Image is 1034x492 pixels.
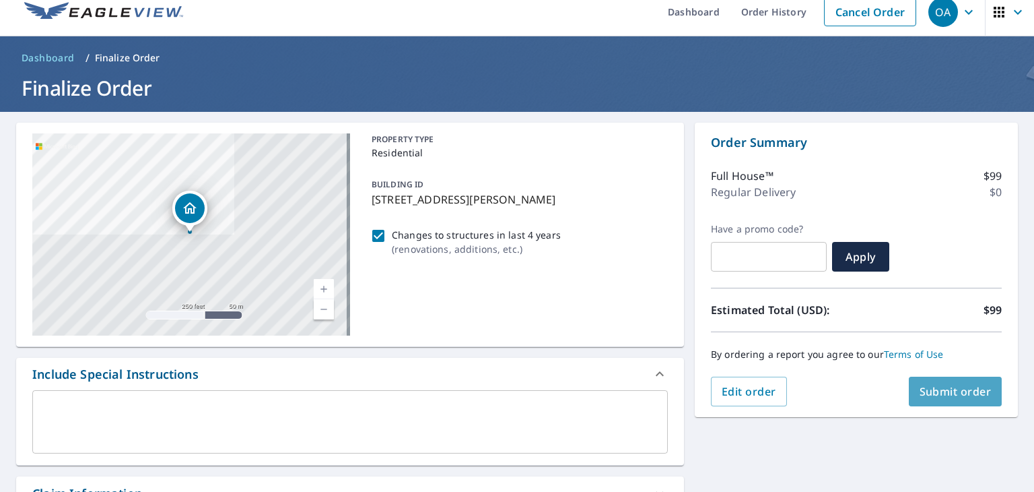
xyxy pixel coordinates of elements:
[22,51,75,65] span: Dashboard
[711,168,773,184] p: Full House™
[372,146,662,160] p: Residential
[909,377,1002,406] button: Submit order
[832,242,889,272] button: Apply
[32,365,199,383] div: Include Special Instructions
[984,168,1002,184] p: $99
[843,249,878,264] span: Apply
[16,47,1018,69] nav: breadcrumb
[16,47,80,69] a: Dashboard
[884,348,944,361] a: Terms of Use
[372,133,662,146] p: PROPERTY TYPE
[172,191,207,233] div: Dropped pin, building 1, Residential property, 1840 Harding Ct Bettendorf, IA 52722
[711,223,827,235] label: Have a promo code?
[711,184,796,200] p: Regular Delivery
[95,51,160,65] p: Finalize Order
[314,279,334,299] a: Current Level 17, Zoom In
[920,384,992,399] span: Submit order
[16,74,1018,102] h1: Finalize Order
[314,299,334,319] a: Current Level 17, Zoom Out
[711,377,787,406] button: Edit order
[392,242,561,256] p: ( renovations, additions, etc. )
[372,179,423,190] p: BUILDING ID
[16,358,684,390] div: Include Special Instructions
[711,302,856,318] p: Estimated Total (USD):
[372,191,662,208] p: [STREET_ADDRESS][PERSON_NAME]
[24,2,183,22] img: EV Logo
[85,50,90,66] li: /
[711,348,1002,361] p: By ordering a report you agree to our
[392,228,561,242] p: Changes to structures in last 4 years
[722,384,776,399] span: Edit order
[711,133,1002,152] p: Order Summary
[990,184,1002,200] p: $0
[984,302,1002,318] p: $99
